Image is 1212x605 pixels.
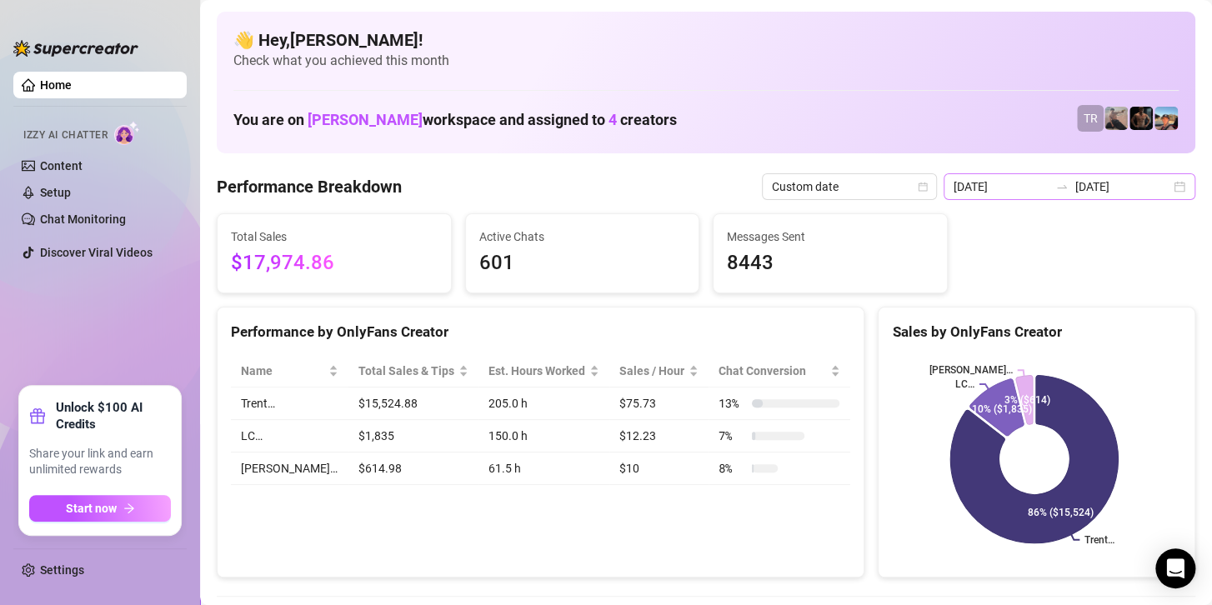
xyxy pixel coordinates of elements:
span: calendar [918,182,928,192]
td: $12.23 [609,420,709,452]
text: [PERSON_NAME]… [929,364,1013,376]
span: TR [1084,109,1098,127]
th: Total Sales & Tips [348,355,478,387]
div: Est. Hours Worked [488,362,586,380]
a: Chat Monitoring [40,212,126,226]
td: $10 [609,452,709,485]
h4: 👋 Hey, [PERSON_NAME] ! [233,28,1179,52]
img: LC [1104,107,1128,130]
span: Check what you achieved this month [233,52,1179,70]
th: Name [231,355,348,387]
th: Chat Conversion [709,355,850,387]
span: arrow-right [123,502,135,514]
span: 601 [479,247,686,279]
td: 150.0 h [478,420,609,452]
span: Chat Conversion [719,362,827,380]
span: Active Chats [479,227,686,246]
span: 13 % [719,394,745,412]
img: logo-BBDzfeDw.svg [13,40,138,57]
td: $75.73 [609,387,709,420]
td: LC… [231,420,348,452]
span: Sales / Hour [619,362,685,380]
div: Open Intercom Messenger [1155,548,1195,588]
button: Start nowarrow-right [29,495,171,522]
td: 205.0 h [478,387,609,420]
span: Messages Sent [727,227,934,246]
a: Home [40,78,72,92]
a: Discover Viral Videos [40,246,153,259]
span: Custom date [772,174,927,199]
input: Start date [954,177,1049,196]
span: 4 [609,111,617,128]
span: Izzy AI Chatter [23,127,108,143]
td: $15,524.88 [348,387,478,420]
img: Trent [1129,107,1153,130]
td: $614.98 [348,452,478,485]
span: swap-right [1055,180,1069,193]
span: Name [241,362,325,380]
h4: Performance Breakdown [217,175,402,198]
h1: You are on workspace and assigned to creators [233,111,677,129]
span: to [1055,180,1069,193]
a: Content [40,159,83,172]
td: Trent… [231,387,348,420]
th: Sales / Hour [609,355,709,387]
text: Trent… [1084,534,1114,546]
span: 8 % [719,459,745,477]
img: Zach [1154,107,1178,130]
span: Share your link and earn unlimited rewards [29,446,171,478]
span: 7 % [719,427,745,445]
span: Total Sales & Tips [358,362,455,380]
span: Start now [66,502,117,515]
div: Performance by OnlyFans Creator [231,321,850,343]
td: $1,835 [348,420,478,452]
a: Setup [40,186,71,199]
a: Settings [40,563,84,577]
span: $17,974.86 [231,247,438,279]
input: End date [1075,177,1170,196]
span: Total Sales [231,227,438,246]
td: [PERSON_NAME]… [231,452,348,485]
div: Sales by OnlyFans Creator [892,321,1181,343]
span: gift [29,407,46,424]
span: 8443 [727,247,934,279]
span: [PERSON_NAME] [308,111,423,128]
td: 61.5 h [478,452,609,485]
text: LC… [955,378,974,390]
strong: Unlock $100 AI Credits [56,399,171,432]
img: AI Chatter [114,121,140,145]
